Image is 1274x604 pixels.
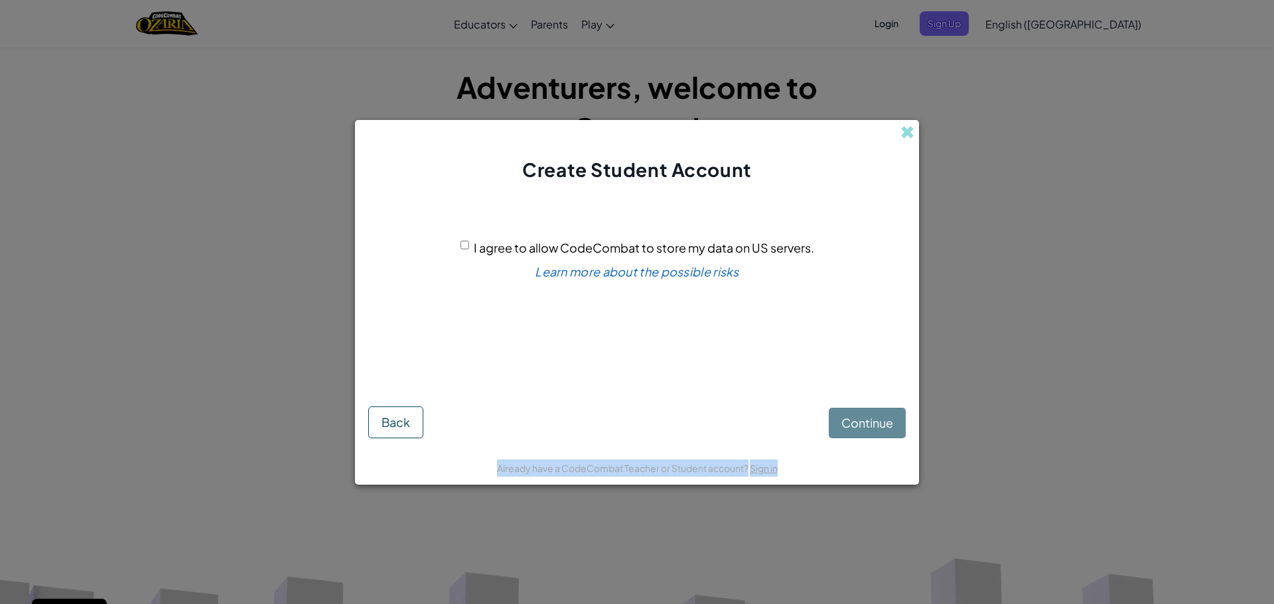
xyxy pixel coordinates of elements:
[522,158,751,181] span: Create Student Account
[555,328,718,341] p: If you are not sure, ask your teacher.
[474,240,814,255] span: I agree to allow CodeCombat to store my data on US servers.
[368,406,423,438] button: Back
[750,462,778,474] a: Sign in
[382,414,410,430] span: Back
[535,264,739,279] a: Learn more about the possible risks
[497,462,750,474] span: Already have a CodeCombat Teacher or Student account?
[460,241,469,249] input: I agree to allow CodeCombat to store my data on US servers.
